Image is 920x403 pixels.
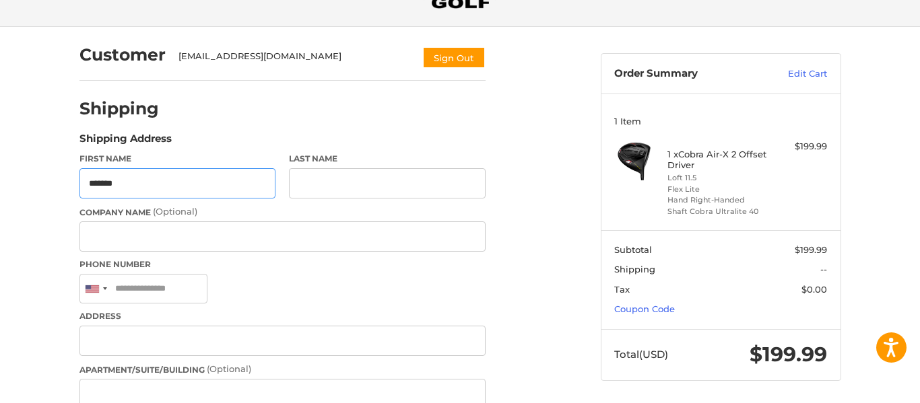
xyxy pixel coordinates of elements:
a: Edit Cart [759,67,827,81]
div: United States: +1 [80,274,111,303]
li: Shaft Cobra Ultralite 40 [667,206,770,217]
legend: Shipping Address [79,131,172,153]
li: Flex Lite [667,184,770,195]
label: Last Name [289,153,486,165]
h3: 1 Item [614,116,827,126]
label: Address [79,310,486,322]
span: Tax [614,284,630,295]
li: Loft 11.5 [667,172,770,184]
label: First Name [79,153,276,165]
label: Apartment/Suite/Building [79,363,486,376]
a: Coupon Code [614,303,675,314]
span: $0.00 [801,284,827,295]
span: Subtotal [614,244,652,255]
div: $199.99 [774,140,827,153]
span: -- [820,264,827,274]
h3: Order Summary [614,67,759,81]
button: Sign Out [422,46,486,69]
label: Company Name [79,205,486,219]
small: (Optional) [207,363,251,374]
div: [EMAIL_ADDRESS][DOMAIN_NAME] [178,50,409,69]
label: Phone Number [79,258,486,270]
span: $199.99 [750,342,827,367]
span: $199.99 [795,244,827,255]
h2: Customer [79,44,166,65]
h2: Shipping [79,98,159,119]
span: Shipping [614,264,655,274]
li: Hand Right-Handed [667,194,770,206]
h4: 1 x Cobra Air-X 2 Offset Driver [667,149,770,171]
small: (Optional) [153,206,197,217]
span: Total (USD) [614,348,668,361]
